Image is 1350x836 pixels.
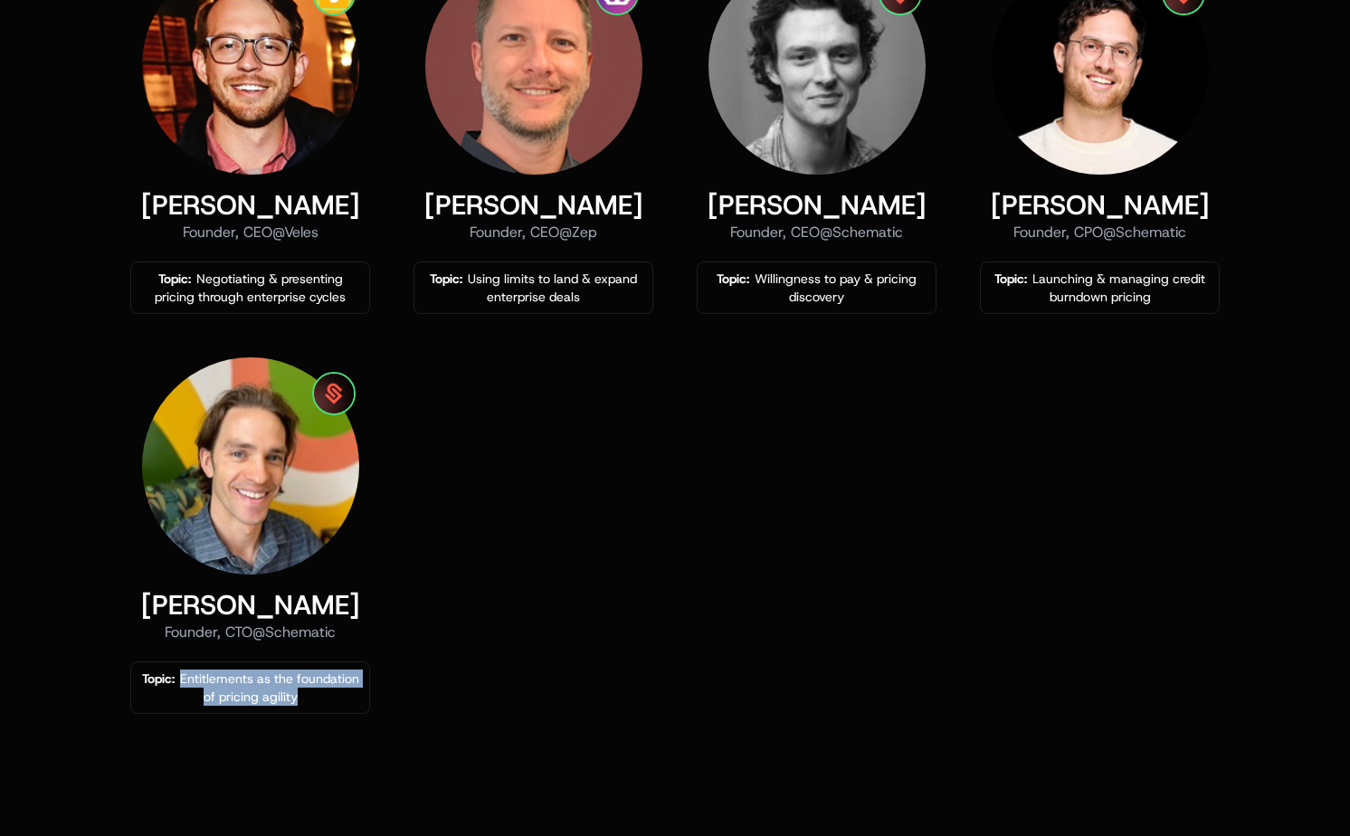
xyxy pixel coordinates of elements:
[138,670,362,706] div: Entitlements as the foundation of pricing agility
[980,222,1220,243] div: Founder, CPO @ Schematic
[142,670,175,687] span: Topic:
[414,189,653,222] div: [PERSON_NAME]
[988,270,1212,306] div: Launching & managing credit burndown pricing
[717,271,749,287] span: Topic:
[130,622,370,643] div: Founder, CTO @ Schematic
[994,271,1027,287] span: Topic:
[130,589,370,622] div: [PERSON_NAME]
[430,271,462,287] span: Topic:
[705,270,928,306] div: Willingness to pay & pricing discovery
[138,270,362,306] div: Negotiating & presenting pricing through enterprise cycles
[980,189,1220,222] div: [PERSON_NAME]
[697,222,936,243] div: Founder, CEO @ Schematic
[130,222,370,243] div: Founder, CEO @ Veles
[142,357,359,575] img: Ben Papillon
[422,270,645,306] div: Using limits to land & expand enterprise deals
[697,189,936,222] div: [PERSON_NAME]
[158,271,191,287] span: Topic:
[130,189,370,222] div: [PERSON_NAME]
[312,372,356,415] img: Schematic
[414,222,653,243] div: Founder, CEO @ Zep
